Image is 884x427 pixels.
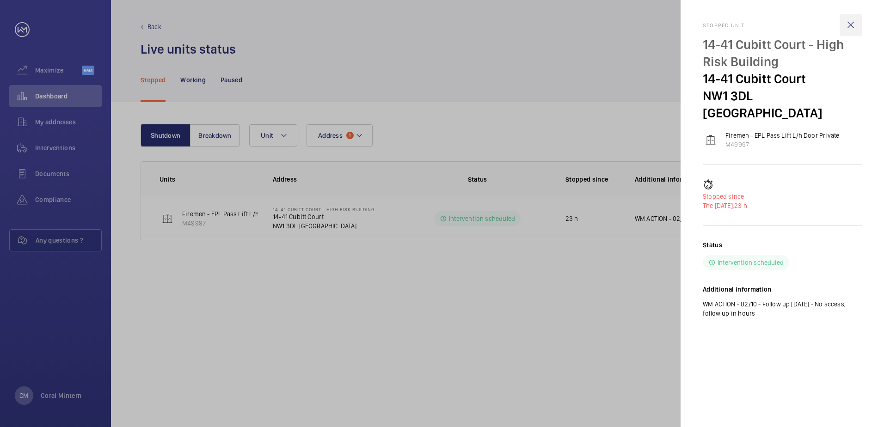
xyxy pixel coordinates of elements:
p: Firemen - EPL Pass Lift L/h Door Private [725,131,839,140]
h2: Additional information [703,285,862,294]
h2: Status [703,240,722,250]
p: 14-41 Cubitt Court - High Risk Building [703,36,862,70]
p: NW1 3DL [GEOGRAPHIC_DATA] [703,87,862,122]
p: Intervention scheduled [718,258,784,267]
p: Stopped since [703,192,862,201]
span: The [DATE], [703,202,734,209]
p: 23 h [703,201,862,210]
p: WM ACTION - 02/10 - Follow up [DATE] - No access, follow up in hours [703,299,862,318]
p: 14-41 Cubitt Court [703,70,862,87]
h2: Stopped unit [703,22,862,29]
img: elevator.svg [705,134,716,146]
p: M49997 [725,140,839,149]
